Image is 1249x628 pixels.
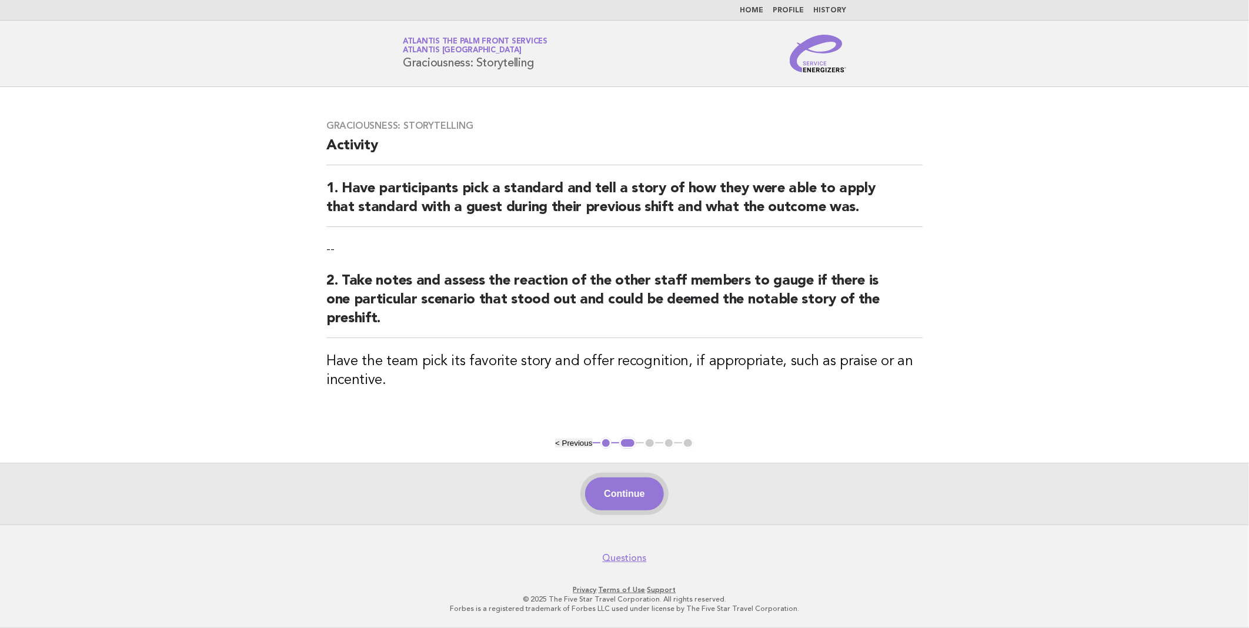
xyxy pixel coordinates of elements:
a: Support [647,586,676,594]
h2: 2. Take notes and assess the reaction of the other staff members to gauge if there is one particu... [326,272,923,338]
a: Home [740,7,763,14]
a: Atlantis The Palm Front ServicesAtlantis [GEOGRAPHIC_DATA] [403,38,547,54]
a: Questions [603,552,647,564]
h1: Graciousness: Storytelling [403,38,547,69]
a: Terms of Use [599,586,646,594]
p: © 2025 The Five Star Travel Corporation. All rights reserved. [265,594,984,604]
h2: 1. Have participants pick a standard and tell a story of how they were able to apply that standar... [326,179,923,227]
p: Forbes is a registered trademark of Forbes LLC used under license by The Five Star Travel Corpora... [265,604,984,613]
p: -- [326,241,923,258]
h2: Activity [326,136,923,165]
img: Service Energizers [790,35,846,72]
button: 2 [619,437,636,449]
span: Atlantis [GEOGRAPHIC_DATA] [403,47,522,55]
a: Profile [773,7,804,14]
p: · · [265,585,984,594]
button: < Previous [555,439,592,447]
h3: Have the team pick its favorite story and offer recognition, if appropriate, such as praise or an... [326,352,923,390]
button: Continue [585,477,663,510]
h3: Graciousness: Storytelling [326,120,923,132]
a: History [813,7,846,14]
button: 1 [600,437,612,449]
a: Privacy [573,586,597,594]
